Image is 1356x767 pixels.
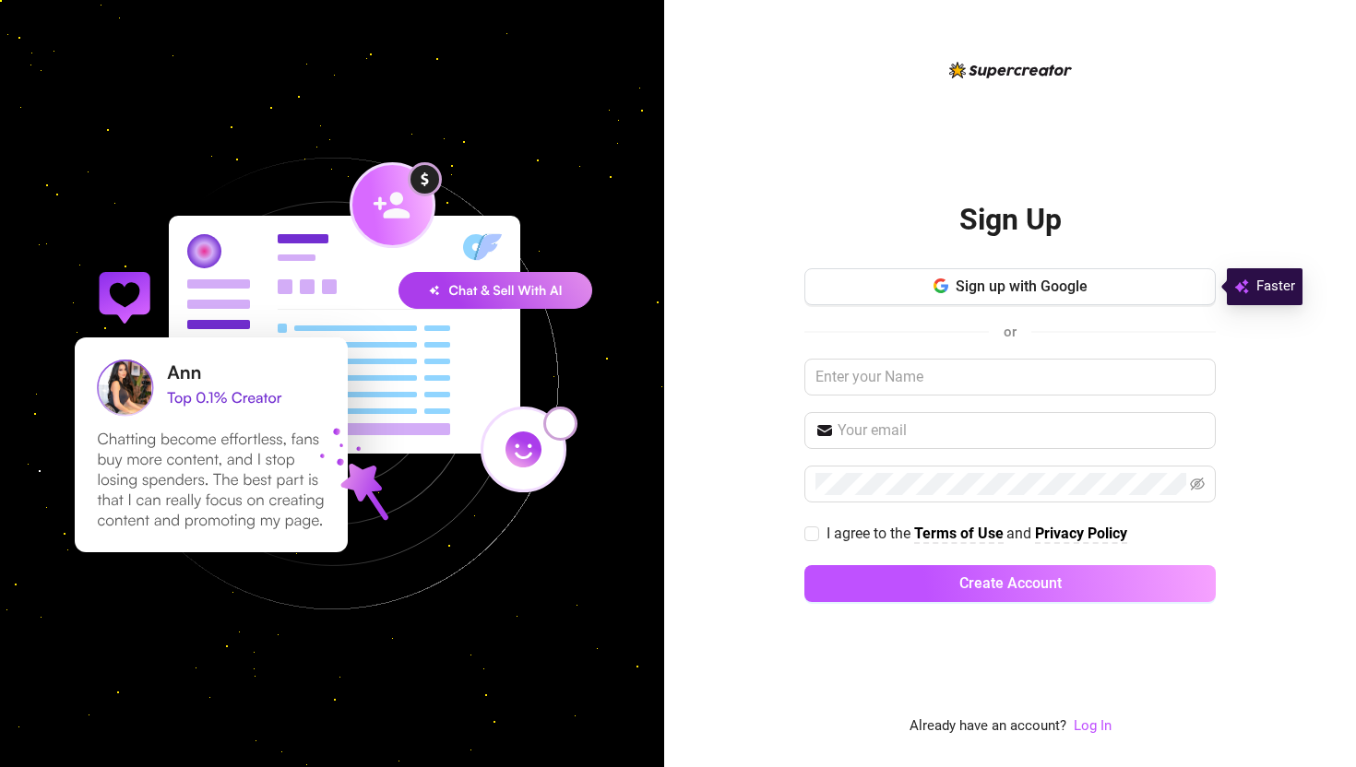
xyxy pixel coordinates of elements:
[827,525,914,542] span: I agree to the
[804,565,1216,602] button: Create Account
[1074,715,1112,737] a: Log In
[1006,525,1035,542] span: and
[956,277,1088,295] span: Sign up with Google
[959,201,1062,239] h2: Sign Up
[1256,276,1295,298] span: Faster
[959,574,1062,592] span: Create Account
[910,715,1066,737] span: Already have an account?
[1035,525,1127,544] a: Privacy Policy
[914,525,1004,544] a: Terms of Use
[1004,324,1017,340] span: or
[1234,276,1249,298] img: svg%3e
[13,65,651,702] img: signup-background-D0MIrEPF.svg
[804,268,1216,305] button: Sign up with Google
[1190,477,1205,491] span: eye-invisible
[1074,717,1112,734] a: Log In
[838,419,1205,442] input: Your email
[804,359,1216,395] input: Enter your Name
[949,62,1072,78] img: logo-BBDzfeDw.svg
[1035,525,1127,542] strong: Privacy Policy
[914,525,1004,542] strong: Terms of Use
